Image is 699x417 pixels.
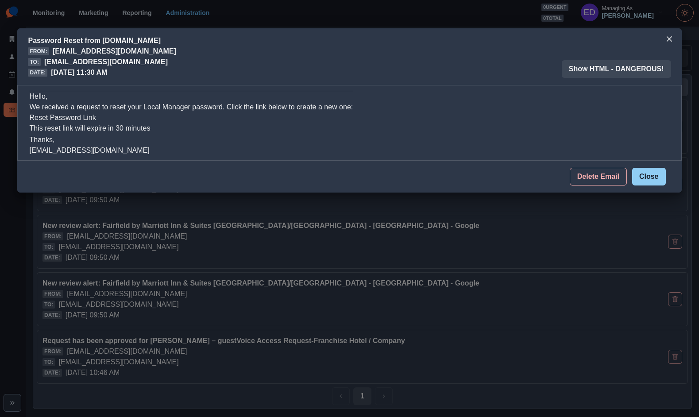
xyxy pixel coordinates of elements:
button: Show HTML - DANGEROUS! [562,60,671,78]
button: Delete Email [570,168,627,185]
p: [DATE] 11:30 AM [51,67,107,78]
span: From: [28,47,49,55]
p: [EMAIL_ADDRESS][DOMAIN_NAME] [53,46,176,57]
span: To: [28,58,40,66]
td: Thanks, [EMAIL_ADDRESS][DOMAIN_NAME] [29,134,353,156]
p: Password Reset from [DOMAIN_NAME] [28,35,176,46]
button: Close [632,168,666,185]
button: Close [662,32,676,46]
td: We received a request to reset your Local Manager password. Click the link below to create a new ... [29,89,353,134]
p: Hello, [29,91,353,102]
p: [EMAIL_ADDRESS][DOMAIN_NAME] [44,57,168,67]
span: Date: [28,69,47,77]
p: This reset link will expire in 30 minutes [29,123,353,134]
a: Reset Password Link [29,114,96,121]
